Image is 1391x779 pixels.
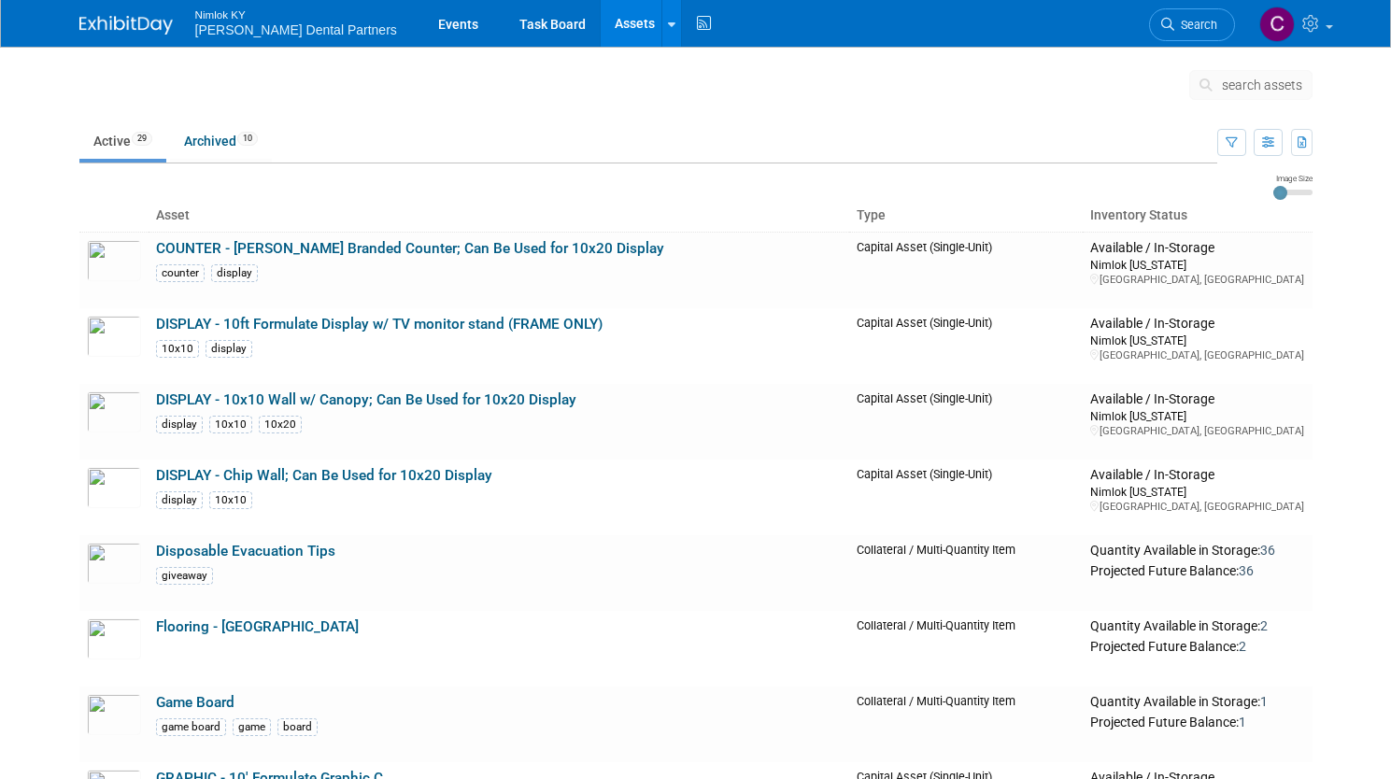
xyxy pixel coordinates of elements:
td: Capital Asset (Single-Unit) [849,308,1084,384]
div: Nimlok [US_STATE] [1090,484,1304,500]
td: Capital Asset (Single-Unit) [849,232,1084,308]
div: Nimlok [US_STATE] [1090,333,1304,348]
button: search assets [1189,70,1313,100]
div: board [277,718,318,736]
a: DISPLAY - 10ft Formulate Display w/ TV monitor stand (FRAME ONLY) [156,316,603,333]
span: 1 [1239,715,1246,729]
div: 10x20 [259,416,302,433]
span: 2 [1260,618,1268,633]
span: search assets [1222,78,1302,92]
div: Quantity Available in Storage: [1090,694,1304,711]
td: Capital Asset (Single-Unit) [849,460,1084,535]
td: Collateral / Multi-Quantity Item [849,611,1084,687]
div: giveaway [156,567,213,585]
div: Nimlok [US_STATE] [1090,257,1304,273]
div: Projected Future Balance: [1090,635,1304,656]
div: display [211,264,258,282]
th: Type [849,200,1084,232]
td: Collateral / Multi-Quantity Item [849,687,1084,762]
span: 36 [1260,543,1275,558]
th: Asset [149,200,849,232]
div: [GEOGRAPHIC_DATA], [GEOGRAPHIC_DATA] [1090,500,1304,514]
div: Available / In-Storage [1090,240,1304,257]
a: Archived10 [170,123,272,159]
span: Nimlok KY [195,4,397,23]
div: 10x10 [209,416,252,433]
div: Available / In-Storage [1090,467,1304,484]
a: Active29 [79,123,166,159]
div: display [156,416,203,433]
div: [GEOGRAPHIC_DATA], [GEOGRAPHIC_DATA] [1090,273,1304,287]
div: [GEOGRAPHIC_DATA], [GEOGRAPHIC_DATA] [1090,424,1304,438]
div: [GEOGRAPHIC_DATA], [GEOGRAPHIC_DATA] [1090,348,1304,362]
img: ExhibitDay [79,16,173,35]
a: DISPLAY - Chip Wall; Can Be Used for 10x20 Display [156,467,492,484]
td: Collateral / Multi-Quantity Item [849,535,1084,611]
div: Projected Future Balance: [1090,711,1304,731]
span: 10 [237,132,258,146]
div: Image Size [1273,173,1313,184]
a: COUNTER - [PERSON_NAME] Branded Counter; Can Be Used for 10x20 Display [156,240,664,257]
img: Cassidy Rutledge [1259,7,1295,42]
a: Disposable Evacuation Tips [156,543,335,559]
td: Capital Asset (Single-Unit) [849,384,1084,460]
span: 1 [1260,694,1268,709]
div: Available / In-Storage [1090,316,1304,333]
div: display [206,340,252,358]
span: [PERSON_NAME] Dental Partners [195,22,397,37]
div: Nimlok [US_STATE] [1090,408,1304,424]
span: 36 [1239,563,1254,578]
div: 10x10 [209,491,252,509]
span: Search [1174,18,1217,32]
a: Flooring - [GEOGRAPHIC_DATA] [156,618,359,635]
div: 10x10 [156,340,199,358]
span: 29 [132,132,152,146]
a: Game Board [156,694,234,711]
a: DISPLAY - 10x10 Wall w/ Canopy; Can Be Used for 10x20 Display [156,391,576,408]
div: Available / In-Storage [1090,391,1304,408]
div: counter [156,264,205,282]
div: game board [156,718,226,736]
div: Quantity Available in Storage: [1090,543,1304,559]
div: display [156,491,203,509]
a: Search [1149,8,1235,41]
div: Quantity Available in Storage: [1090,618,1304,635]
div: game [233,718,271,736]
div: Projected Future Balance: [1090,559,1304,580]
span: 2 [1239,639,1246,654]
